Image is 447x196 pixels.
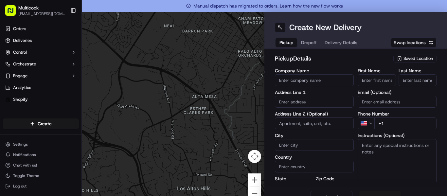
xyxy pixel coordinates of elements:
[3,59,79,69] button: Orchestrate
[46,147,79,152] a: Powered byPylon
[20,101,70,107] span: Wisdom [PERSON_NAME]
[394,39,426,46] span: Swap locations
[358,90,437,95] label: Email (Optional)
[7,26,119,37] p: Welcome 👋
[275,176,313,181] label: State
[3,3,68,18] button: Multicook[EMAIL_ADDRESS][DOMAIN_NAME]
[38,120,52,127] span: Create
[18,11,65,16] button: [EMAIL_ADDRESS][DOMAIN_NAME]
[53,144,108,155] a: 💻API Documentation
[275,112,354,116] label: Address Line 2 (Optional)
[3,182,79,191] button: Log out
[393,54,437,63] button: Saved Location
[13,184,27,189] span: Log out
[111,64,119,72] button: Start new chat
[275,90,354,95] label: Address Line 1
[301,39,317,46] span: Dropoff
[13,119,18,125] img: 1736555255976-a54dd68f-1ca7-489b-9aae-adbdc363a1c4
[3,71,79,81] button: Engage
[17,42,118,49] input: Got a question? Start typing here...
[3,35,79,46] a: Deliveries
[3,118,79,129] button: Create
[3,161,79,170] button: Chat with us!
[3,140,79,149] button: Settings
[3,24,79,34] a: Orders
[275,155,354,159] label: Country
[275,54,389,63] h2: pickup Details
[13,73,27,79] span: Engage
[3,171,79,180] button: Toggle Theme
[7,7,20,20] img: Nash
[275,74,354,86] input: Enter company name
[275,161,354,172] input: Enter country
[29,69,90,74] div: We're available if you need us!
[71,101,73,107] span: •
[7,85,44,90] div: Past conversations
[13,26,26,32] span: Orders
[358,96,437,108] input: Enter email address
[248,173,261,187] button: Zoom in
[399,68,437,73] label: Last Name
[20,119,70,124] span: Wisdom [PERSON_NAME]
[358,133,437,138] label: Instructions (Optional)
[374,117,437,129] input: Enter phone number
[275,68,354,73] label: Company Name
[289,22,362,33] h1: Create New Delivery
[186,3,343,9] span: Manual dispatch has migrated to orders. Learn how the new flow works
[13,102,18,107] img: 1736555255976-a54dd68f-1ca7-489b-9aae-adbdc363a1c4
[29,62,107,69] div: Start new chat
[7,62,18,74] img: 1736555255976-a54dd68f-1ca7-489b-9aae-adbdc363a1c4
[13,152,36,157] span: Notifications
[101,84,119,92] button: See all
[13,49,27,55] span: Control
[4,144,53,155] a: 📗Knowledge Base
[275,133,354,138] label: City
[18,5,39,11] button: Multicook
[13,61,36,67] span: Orchestrate
[75,119,88,124] span: [DATE]
[325,39,357,46] span: Delivery Details
[5,97,10,102] img: Shopify logo
[65,148,79,152] span: Pylon
[3,82,79,93] a: Analytics
[275,117,354,129] input: Apartment, suite, unit, etc.
[13,163,37,168] span: Chat with us!
[7,95,17,108] img: Wisdom Oko
[403,56,433,62] span: Saved Location
[3,47,79,58] button: Control
[358,112,437,116] label: Phone Number
[13,173,39,178] span: Toggle Theme
[3,94,79,105] a: Shopify
[13,38,32,44] span: Deliveries
[13,97,28,102] span: Shopify
[13,85,31,91] span: Analytics
[3,150,79,159] button: Notifications
[14,62,26,74] img: 8571987876998_91fb9ceb93ad5c398215_72.jpg
[275,96,354,108] input: Enter address
[358,74,396,86] input: Enter first name
[75,101,88,107] span: [DATE]
[7,113,17,126] img: Wisdom Oko
[358,68,396,73] label: First Name
[316,176,354,181] label: Zip Code
[71,119,73,124] span: •
[279,39,293,46] span: Pickup
[399,74,437,86] input: Enter last name
[248,150,261,163] button: Map camera controls
[391,37,437,48] button: Swap locations
[13,142,28,147] span: Settings
[3,110,79,120] div: Favorites
[275,139,354,151] input: Enter city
